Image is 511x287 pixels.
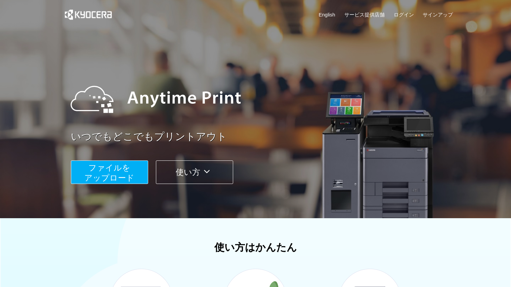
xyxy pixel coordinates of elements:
[71,130,457,144] a: いつでもどこでもプリントアウト
[71,160,148,184] button: ファイルを​​アップロード
[319,11,335,18] a: English
[84,163,134,182] span: ファイルを ​​アップロード
[423,11,453,18] a: サインアップ
[344,11,385,18] a: サービス提供店舗
[394,11,414,18] a: ログイン
[156,160,233,184] button: 使い方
